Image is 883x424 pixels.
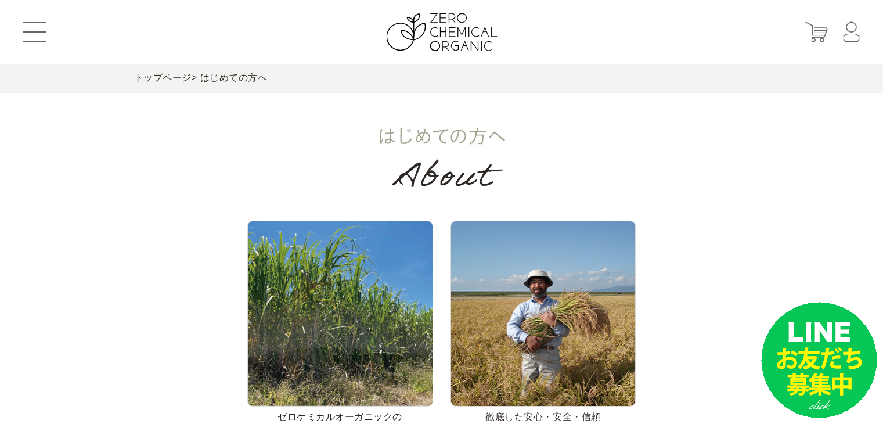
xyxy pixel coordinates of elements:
[450,221,636,422] a: 徹底した安心・安全・信頼
[134,73,192,82] a: トップページ
[761,302,877,418] img: small_line.png
[843,22,860,42] img: マイページ
[247,221,433,407] img: ゼロケミカルオーガニックのこだわり
[805,22,828,42] img: カート
[450,221,636,407] img: 徹底した安心・安全・信頼
[134,64,749,93] div: > はじめての方へ
[224,93,659,221] img: はじめての方へ
[386,13,497,51] img: ZERO CHEMICAL ORGANIC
